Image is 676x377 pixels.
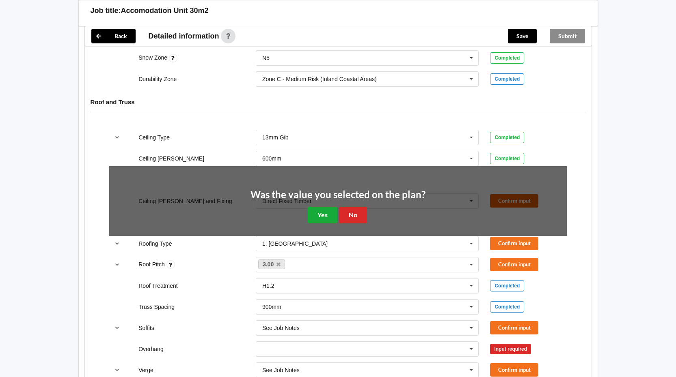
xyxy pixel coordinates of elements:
div: Completed [490,153,524,164]
div: Completed [490,280,524,291]
label: Roofing Type [138,240,172,247]
label: Roof Pitch [138,261,166,268]
button: reference-toggle [109,321,125,335]
div: See Job Notes [262,325,300,331]
button: Confirm input [490,321,538,334]
div: Completed [490,52,524,64]
button: Back [91,29,136,43]
label: Verge [138,367,153,373]
button: No [339,207,367,223]
div: Completed [490,73,524,85]
button: Confirm input [490,258,538,271]
button: Confirm input [490,237,538,250]
div: N5 [262,55,270,61]
button: reference-toggle [109,130,125,145]
h4: Roof and Truss [91,98,586,106]
button: Save [508,29,537,43]
div: 1. [GEOGRAPHIC_DATA] [262,241,328,246]
h2: Was the value you selected on the plan? [251,188,425,201]
label: Truss Spacing [138,304,175,310]
div: Completed [490,132,524,143]
label: Soffits [138,325,154,331]
div: Zone C - Medium Risk (Inland Coastal Areas) [262,76,377,82]
div: 13mm Gib [262,135,289,140]
div: 600mm [262,156,281,161]
button: Confirm input [490,363,538,377]
div: 900mm [262,304,281,310]
div: Input required [490,344,531,354]
button: reference-toggle [109,257,125,272]
a: 3.00 [258,259,285,269]
label: Ceiling Type [138,134,170,141]
h3: Accomodation Unit 30m2 [121,6,209,15]
div: See Job Notes [262,367,300,373]
div: Completed [490,301,524,313]
button: reference-toggle [109,236,125,251]
button: Yes [308,207,337,223]
h3: Job title: [91,6,121,15]
label: Snow Zone [138,54,169,61]
label: Roof Treatment [138,283,178,289]
div: H1.2 [262,283,274,289]
label: Overhang [138,346,163,352]
span: Detailed information [149,32,219,40]
label: Durability Zone [138,76,177,82]
label: Ceiling [PERSON_NAME] [138,155,204,162]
